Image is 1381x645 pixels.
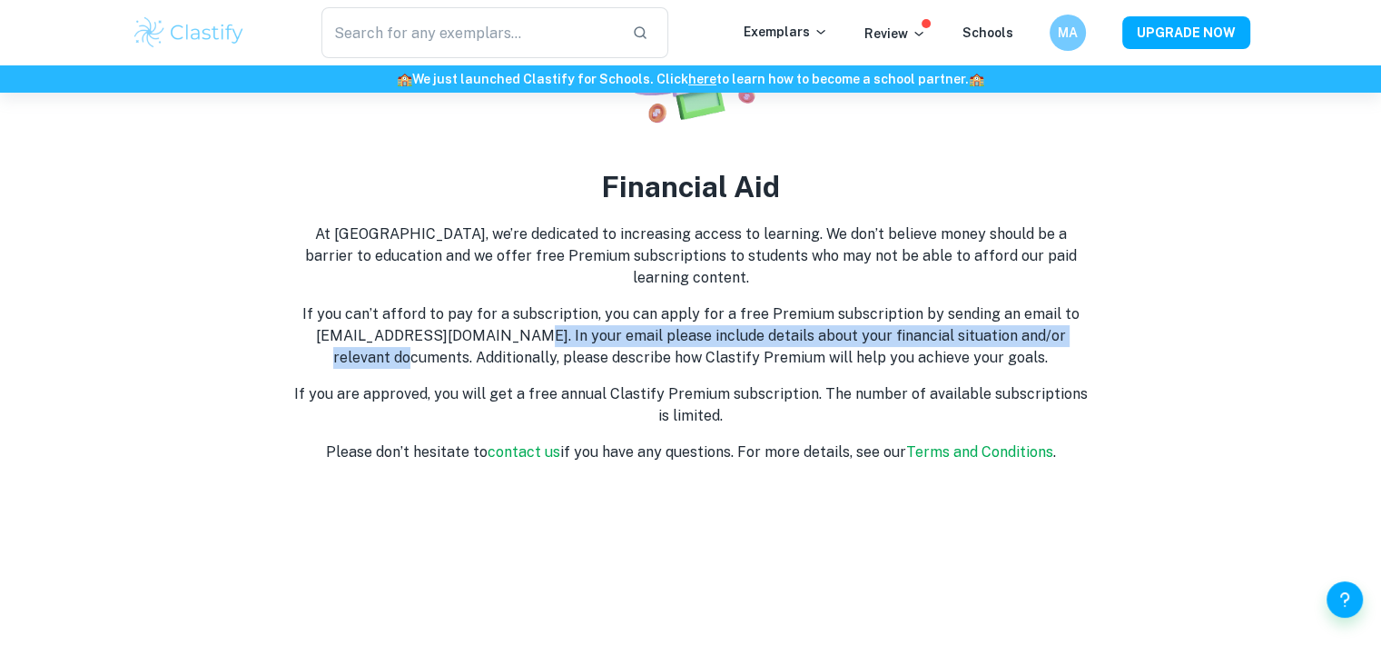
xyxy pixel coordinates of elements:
[969,72,984,86] span: 🏫
[488,443,560,461] a: contact us
[321,7,618,58] input: Search for any exemplars...
[962,25,1013,40] a: Schools
[4,69,1377,89] h6: We just launched Clastify for Schools. Click to learn how to become a school partner.
[688,72,716,86] a: here
[291,223,1090,289] p: At [GEOGRAPHIC_DATA], we’re dedicated to increasing access to learning. We don’t believe money sh...
[397,72,412,86] span: 🏫
[744,22,828,42] p: Exemplars
[1122,16,1250,49] button: UPGRADE NOW
[291,303,1090,369] p: If you can’t afford to pay for a subscription, you can apply for a free Premium subscription by s...
[326,442,1056,463] p: Please don’t hesitate to if you have any questions. For more details, see our .
[1057,23,1078,43] h6: MA
[864,24,926,44] p: Review
[132,15,247,51] img: Clastify logo
[1327,581,1363,618] button: Help and Feedback
[601,165,780,209] h1: Financial Aid
[291,383,1090,427] p: If you are approved, you will get a free annual Clastify Premium subscription. The number of avai...
[906,443,1053,461] a: Terms and Conditions
[1050,15,1086,51] button: MA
